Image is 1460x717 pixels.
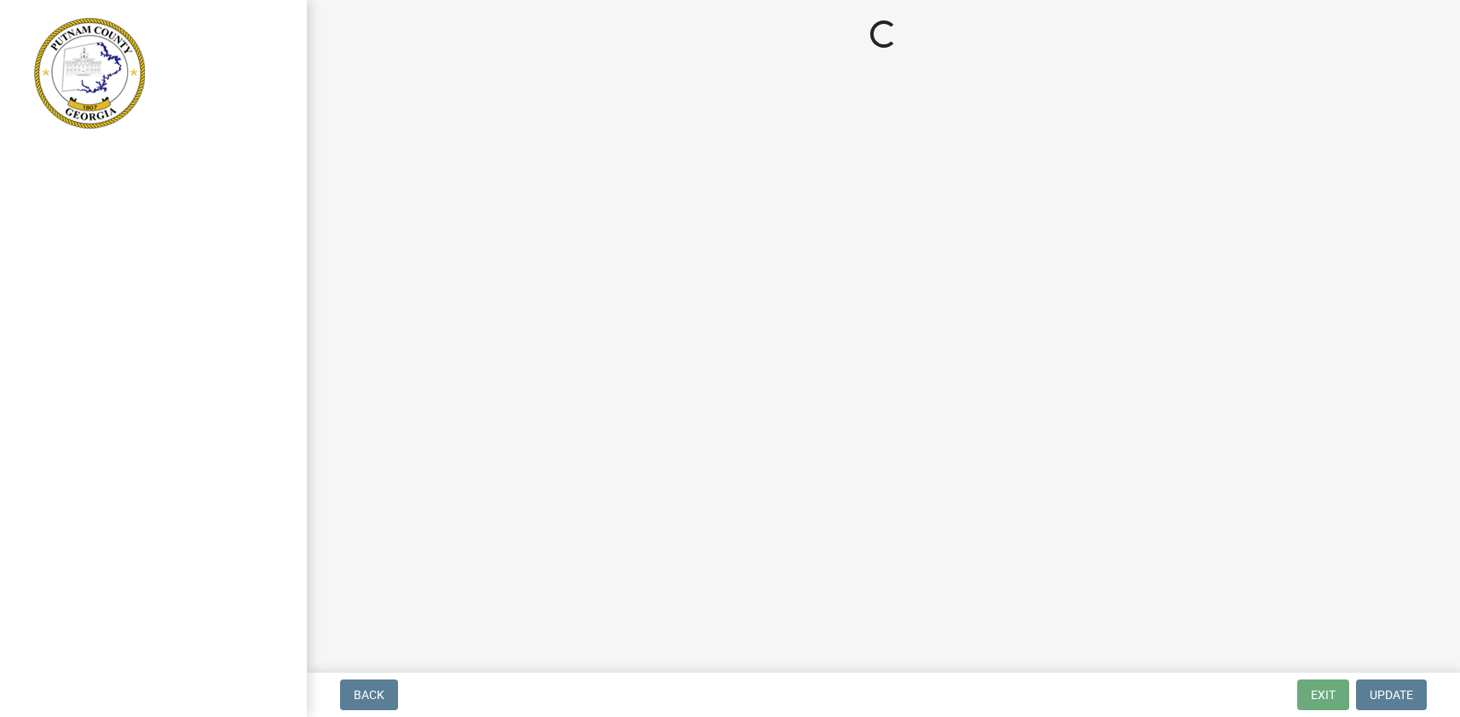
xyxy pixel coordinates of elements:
span: Back [354,688,384,702]
button: Exit [1297,679,1349,710]
img: Putnam County, Georgia [34,18,145,129]
span: Update [1370,688,1413,702]
button: Back [340,679,398,710]
button: Update [1356,679,1427,710]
